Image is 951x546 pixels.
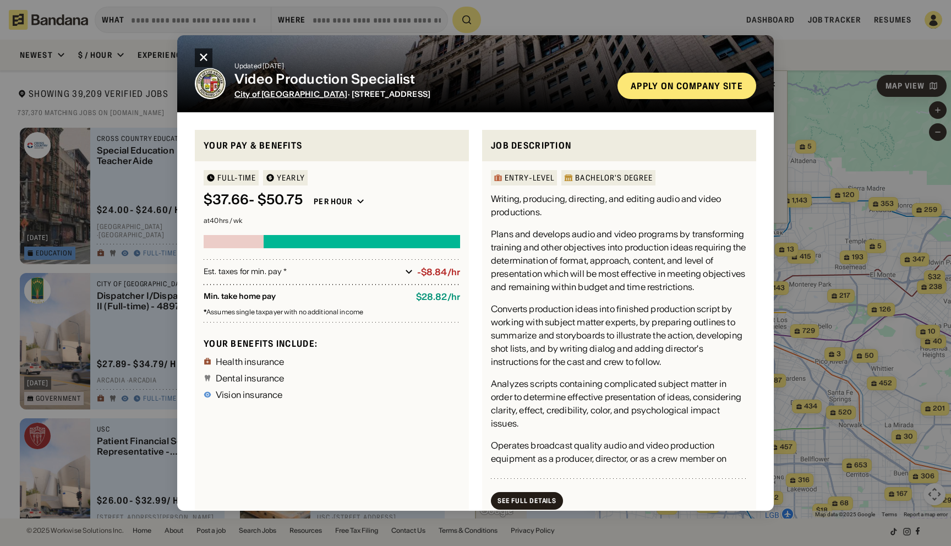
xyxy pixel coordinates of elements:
div: Assumes single taxpayer with no additional income [204,309,460,315]
div: Per hour [314,196,352,206]
div: $ 37.66 - $50.75 [204,192,303,208]
div: Full-time [217,174,256,182]
div: Entry-Level [505,174,554,182]
div: YEARLY [277,174,305,182]
div: Converts production ideas into finished production script by working with subject matter experts,... [491,302,747,368]
div: Vision insurance [216,390,283,399]
div: Apply on company site [631,81,743,90]
div: Plans and develops audio and video programs by transforming training and other objectives into pr... [491,227,747,293]
div: Your pay & benefits [204,139,460,152]
div: -$8.84/hr [417,267,460,277]
div: Dental insurance [216,374,285,383]
div: · [STREET_ADDRESS] [234,90,609,99]
div: Updated [DATE] [234,63,609,69]
div: Bachelor's Degree [575,174,653,182]
div: Est. taxes for min. pay * [204,266,401,277]
div: $ 28.82 / hr [416,292,460,302]
div: Job Description [491,139,747,152]
div: at 40 hrs / wk [204,217,460,224]
div: Writing, producing, directing, and editing audio and video productions. [491,192,747,219]
div: Health insurance [216,357,285,366]
div: Video Production Specialist [234,72,609,88]
div: Your benefits include: [204,338,460,350]
span: City of [GEOGRAPHIC_DATA] [234,89,348,99]
div: See Full Details [498,498,556,504]
div: Analyzes scripts containing complicated subject matter in order to determine effective presentati... [491,377,747,430]
div: Min. take home pay [204,292,407,302]
img: City of Los Angeles logo [195,68,226,99]
div: Operates broadcast quality audio and video production equipment as a producer, director, or as a ... [491,439,747,505]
